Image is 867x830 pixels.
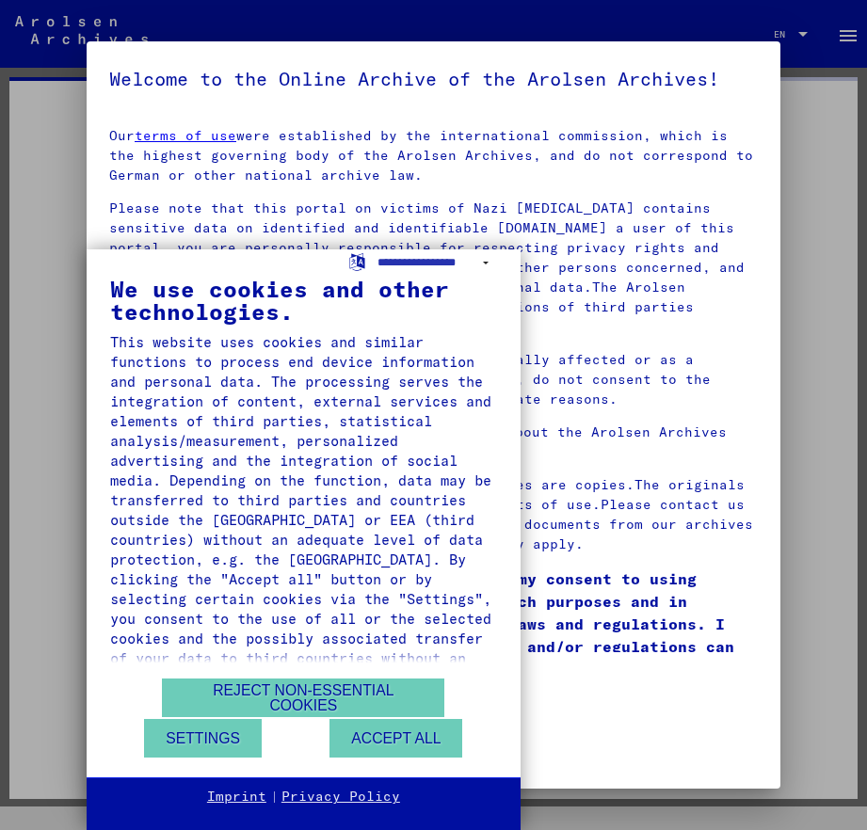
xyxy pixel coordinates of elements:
[329,719,462,758] button: Accept all
[110,278,497,323] div: We use cookies and other technologies.
[207,788,266,806] a: Imprint
[144,719,262,758] button: Settings
[110,332,497,688] div: This website uses cookies and similar functions to process end device information and personal da...
[281,788,400,806] a: Privacy Policy
[162,678,444,717] button: Reject non-essential cookies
